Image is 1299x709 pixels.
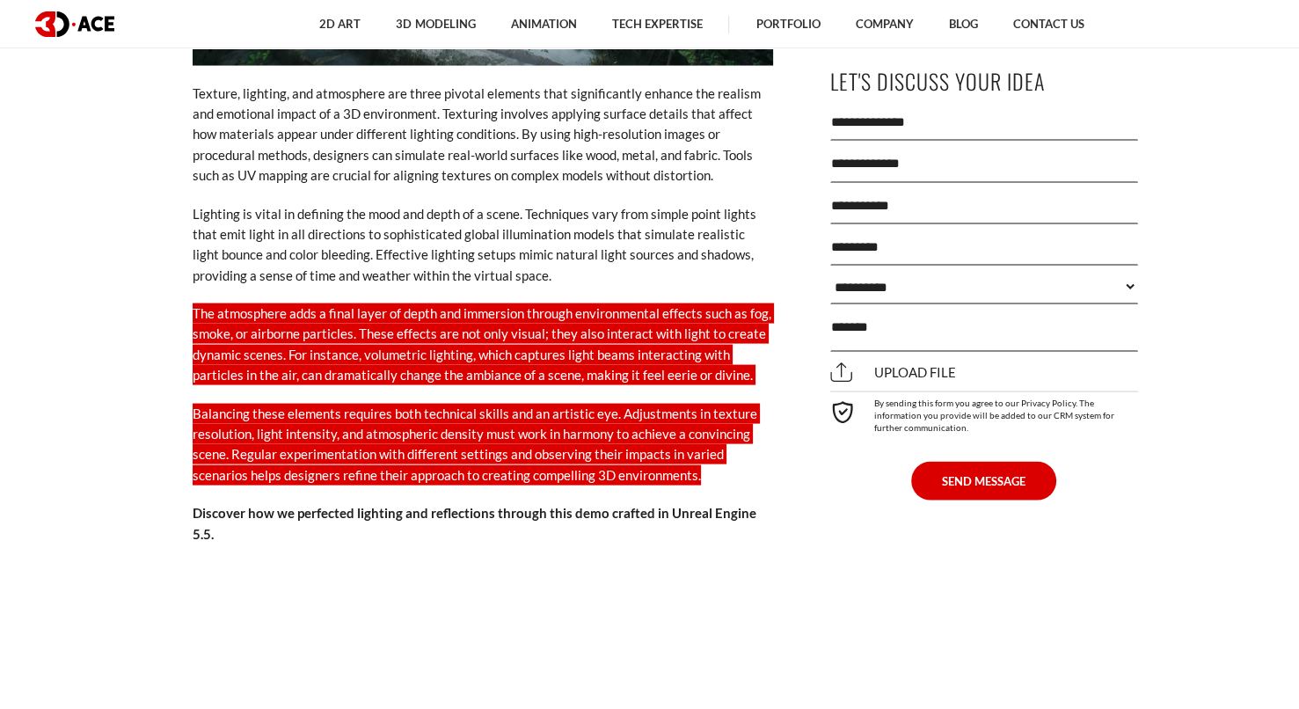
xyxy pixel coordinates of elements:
div: By sending this form you agree to our Privacy Policy. The information you provide will be added t... [830,391,1138,433]
img: logo dark [35,11,114,37]
p: Texture, lighting, and atmosphere are three pivotal elements that significantly enhance the reali... [193,84,773,186]
p: The atmosphere adds a final layer of depth and immersion through environmental effects such as fo... [193,303,773,386]
p: Lighting is vital in defining the mood and depth of a scene. Techniques vary from simple point li... [193,204,773,287]
p: Let's Discuss Your Idea [830,61,1138,100]
strong: Discover how we perfected lighting and reflections through this demo crafted in Unreal Engine 5.5. [193,505,756,541]
p: Balancing these elements requires both technical skills and an artistic eye. Adjustments in textu... [193,404,773,486]
span: Upload file [830,364,956,380]
button: SEND MESSAGE [911,461,1056,500]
